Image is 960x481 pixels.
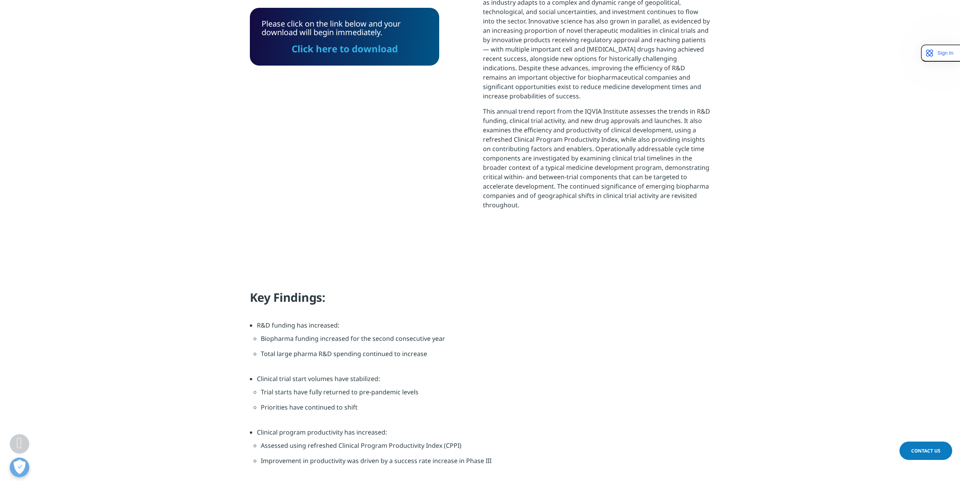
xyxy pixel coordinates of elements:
[261,387,707,403] li: Trial starts have fully returned to pre-pandemic levels
[250,290,711,311] h4: Key Findings:
[292,42,398,55] a: Click here to download
[10,458,29,477] button: Open Preferences
[899,442,952,460] a: Contact Us
[261,456,707,471] li: Improvement in productivity was driven by a success rate increase in Phase III
[257,428,711,481] li: Clinical program productivity has increased:
[257,321,711,374] li: R&D funding has increased:
[483,107,711,216] p: This annual trend report from the IQVIA Institute assesses the trends in R&D funding, clinical tr...
[261,441,707,456] li: Assessed using refreshed Clinical Program Productivity Index (CPPI)
[261,403,707,418] li: Priorities have continued to shift
[911,447,940,454] span: Contact Us
[262,20,427,54] div: Please click on the link below and your download will begin immediately.
[261,349,707,364] li: Total large pharma R&D spending continued to increase
[257,374,711,428] li: Clinical trial start volumes have stabilized:
[261,334,707,349] li: Biopharma funding increased for the second consecutive year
